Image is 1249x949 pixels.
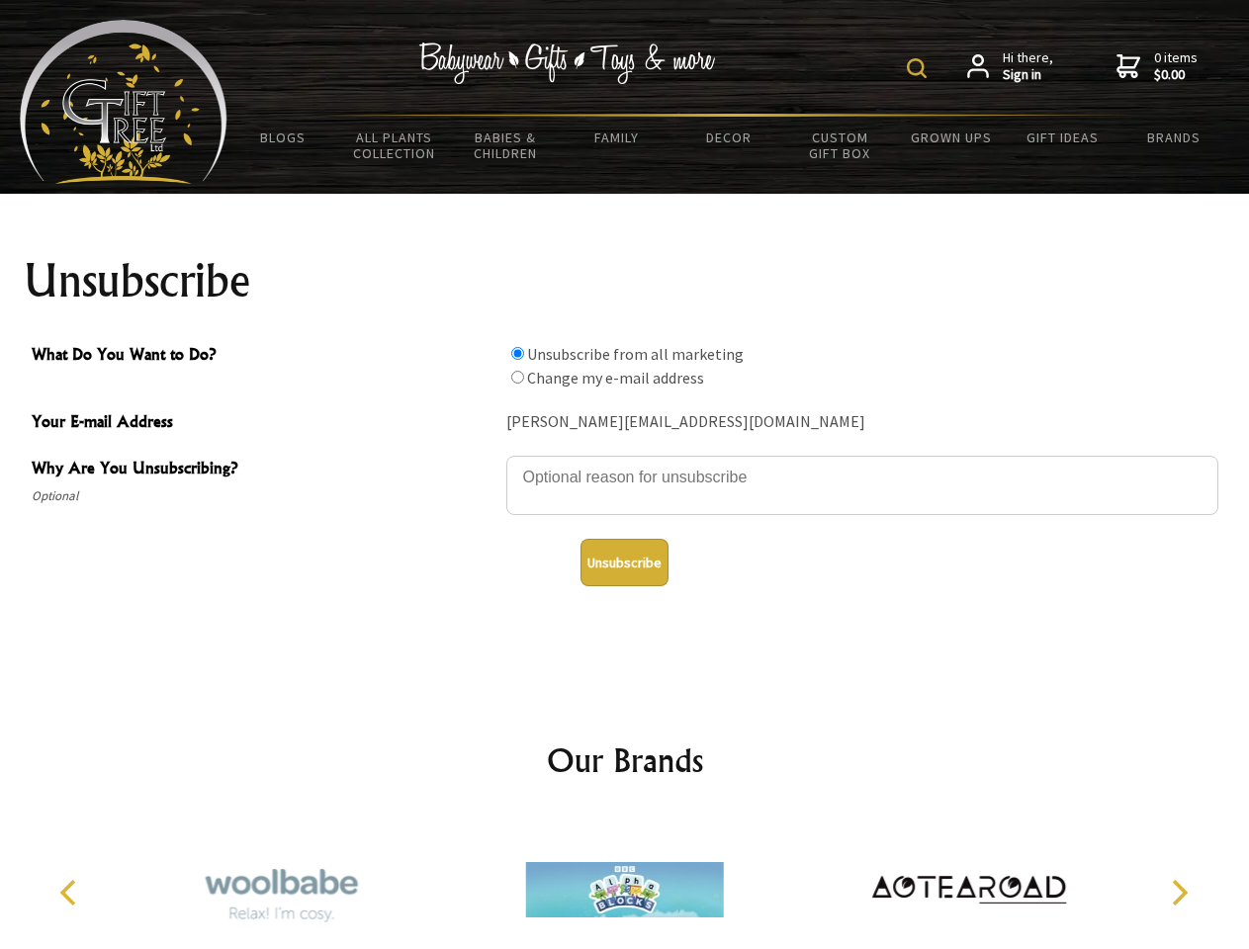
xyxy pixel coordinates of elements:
a: BLOGS [227,117,339,158]
strong: Sign in [1003,66,1053,84]
button: Previous [49,871,93,914]
div: [PERSON_NAME][EMAIL_ADDRESS][DOMAIN_NAME] [506,407,1218,438]
span: Hi there, [1003,49,1053,84]
input: What Do You Want to Do? [511,347,524,360]
a: All Plants Collection [339,117,451,174]
h1: Unsubscribe [24,257,1226,304]
span: Your E-mail Address [32,409,496,438]
textarea: Why Are You Unsubscribing? [506,456,1218,515]
button: Next [1157,871,1201,914]
label: Change my e-mail address [527,368,704,388]
span: 0 items [1154,48,1198,84]
input: What Do You Want to Do? [511,371,524,384]
a: Grown Ups [895,117,1007,158]
strong: $0.00 [1154,66,1198,84]
img: product search [907,58,927,78]
a: Brands [1118,117,1230,158]
span: Optional [32,484,496,508]
button: Unsubscribe [580,539,669,586]
a: Decor [672,117,784,158]
h2: Our Brands [40,736,1210,784]
a: Babies & Children [450,117,562,174]
img: Babywear - Gifts - Toys & more [419,43,716,84]
a: Hi there,Sign in [967,49,1053,84]
a: Gift Ideas [1007,117,1118,158]
a: Custom Gift Box [784,117,896,174]
span: What Do You Want to Do? [32,342,496,371]
span: Why Are You Unsubscribing? [32,456,496,484]
a: Family [562,117,673,158]
label: Unsubscribe from all marketing [527,344,744,364]
img: Babyware - Gifts - Toys and more... [20,20,227,184]
a: 0 items$0.00 [1116,49,1198,84]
